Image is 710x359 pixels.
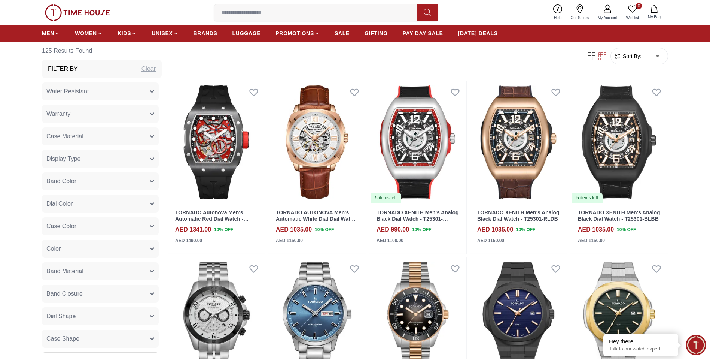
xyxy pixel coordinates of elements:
span: GIFTING [365,30,388,37]
a: TORNADO XENITH Men's Analog Black Dial Watch - T25301-RLDB [477,209,560,222]
h3: Filter By [48,64,78,73]
button: My Bag [643,4,665,21]
a: WOMEN [75,27,103,40]
span: PROMOTIONS [275,30,314,37]
h4: AED 990.00 [377,225,409,234]
span: 10 % OFF [617,226,636,233]
span: Sort By: [621,52,642,60]
span: Case Material [46,132,83,141]
span: UNISEX [152,30,173,37]
div: Chat Widget [686,335,706,355]
h4: AED 1035.00 [477,225,513,234]
a: KIDS [118,27,137,40]
a: TORNADO XENITH Men's Analog Black Dial Watch - T25301-BLBB5 items left [570,81,668,204]
span: Dial Color [46,199,73,208]
div: AED 1150.00 [477,237,504,244]
span: [DATE] DEALS [458,30,498,37]
img: TORNADO XENITH Men's Analog Black Dial Watch - T25301-BLBB [570,81,668,204]
span: 10 % OFF [412,226,431,233]
button: Band Material [42,262,159,280]
span: Band Color [46,177,76,186]
button: Warranty [42,105,159,123]
a: TORNADO XENITH Men's Analog Black Dial Watch - T25301-SLBBR [377,209,459,228]
span: Water Resistant [46,87,89,96]
img: TORNADO AUTONOVA Men's Automatic White Dial Dial Watch - T7316-RLDW [268,81,366,204]
button: Sort By: [614,52,642,60]
p: Talk to our watch expert! [609,346,673,352]
a: GIFTING [365,27,388,40]
a: [DATE] DEALS [458,27,498,40]
span: Warranty [46,109,70,118]
div: AED 1100.00 [377,237,403,244]
img: TORNADO XENITH Men's Analog Black Dial Watch - T25301-RLDB [470,81,567,204]
img: TORNADO XENITH Men's Analog Black Dial Watch - T25301-SLBBR [369,81,466,204]
a: MEN [42,27,60,40]
img: TORNADO Autonova Men's Automatic Red Dial Watch - T24302-XSBB [168,81,265,204]
span: Display Type [46,154,80,163]
img: ... [45,4,110,21]
span: PAY DAY SALE [403,30,443,37]
a: Our Stores [566,3,593,22]
span: Wishlist [623,15,642,21]
div: Clear [141,64,156,73]
button: Band Closure [42,285,159,303]
h6: 125 Results Found [42,42,162,60]
span: MEN [42,30,54,37]
span: BRANDS [194,30,217,37]
button: Dial Color [42,195,159,213]
h4: AED 1035.00 [276,225,312,234]
h4: AED 1341.00 [175,225,211,234]
div: AED 1150.00 [578,237,605,244]
span: SALE [335,30,350,37]
a: Help [549,3,566,22]
a: TORNADO XENITH Men's Analog Black Dial Watch - T25301-SLBBR5 items left [369,81,466,204]
button: Water Resistant [42,82,159,100]
span: Help [551,15,565,21]
a: UNISEX [152,27,178,40]
a: TORNADO AUTONOVA Men's Automatic White Dial Dial Watch - T7316-RLDW [276,209,356,228]
a: LUGGAGE [232,27,261,40]
button: Color [42,240,159,258]
span: Band Closure [46,289,83,298]
span: WOMEN [75,30,97,37]
a: PROMOTIONS [275,27,320,40]
button: Case Material [42,127,159,145]
span: Band Material [46,267,83,276]
a: BRANDS [194,27,217,40]
h4: AED 1035.00 [578,225,614,234]
a: TORNADO XENITH Men's Analog Black Dial Watch - T25301-BLBB [578,209,660,222]
span: My Account [595,15,620,21]
div: AED 1490.00 [175,237,202,244]
button: Case Color [42,217,159,235]
button: Display Type [42,150,159,168]
span: LUGGAGE [232,30,261,37]
span: Our Stores [568,15,592,21]
span: Color [46,244,61,253]
span: My Bag [645,14,664,20]
span: 10 % OFF [516,226,535,233]
span: Case Color [46,222,76,231]
button: Case Shape [42,330,159,348]
span: 0 [636,3,642,9]
div: 5 items left [371,193,401,203]
div: 5 items left [572,193,603,203]
div: Hey there! [609,338,673,345]
a: 0Wishlist [622,3,643,22]
div: AED 1150.00 [276,237,303,244]
a: TORNADO Autonova Men's Automatic Red Dial Watch - T24302-XSBB [175,209,249,228]
span: Case Shape [46,334,79,343]
button: Dial Shape [42,307,159,325]
span: Dial Shape [46,312,76,321]
span: 10 % OFF [315,226,334,233]
button: Band Color [42,172,159,190]
span: KIDS [118,30,131,37]
span: 10 % OFF [214,226,233,233]
a: PAY DAY SALE [403,27,443,40]
a: SALE [335,27,350,40]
